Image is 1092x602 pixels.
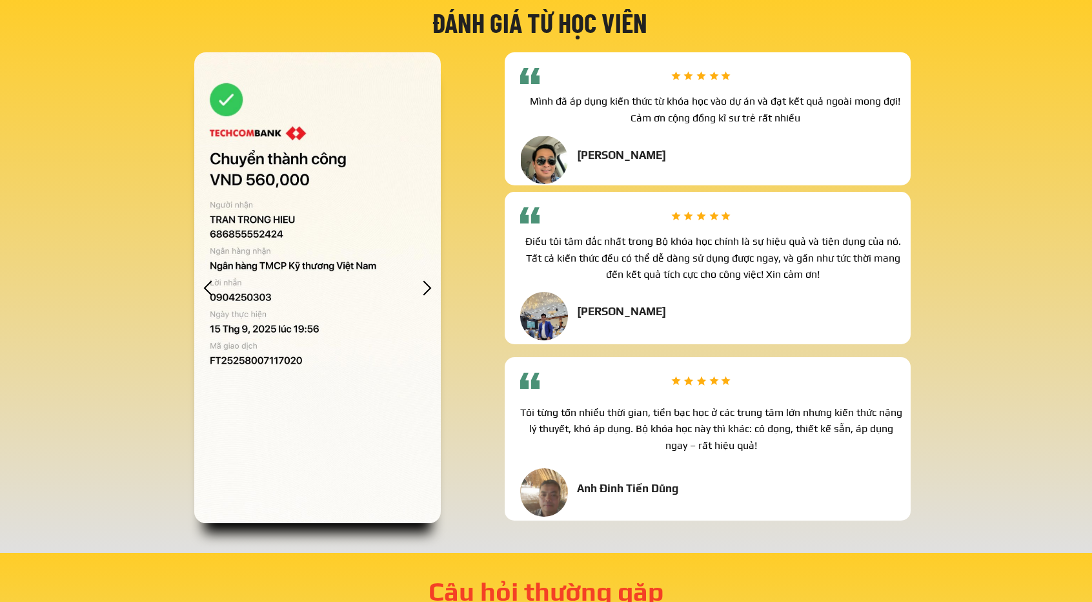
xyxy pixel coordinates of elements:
[577,149,693,161] h6: [PERSON_NAME]
[577,305,724,318] h6: [PERSON_NAME]
[577,482,699,495] h6: Anh Đinh Tiến Dũng
[520,93,911,126] div: Mình đã áp dụng kiến thức từ khóa học vào dự án và đạt kết quả ngoài mong đợi! Cảm ơn cộng đồng k...
[274,5,805,40] h3: Đánh giá từ học viên
[520,404,902,454] div: Tôi từng tốn nhiều thời gian, tiền bạc học ở các trung tâm lớn nhưng kiến thức nặng lý thuyết, kh...
[520,233,906,283] div: Điều tôi tâm đắc nhất trong Bộ khóa học chính là sự hiệu quả và tiện dụng của nó. Tất cả kiến thứ...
